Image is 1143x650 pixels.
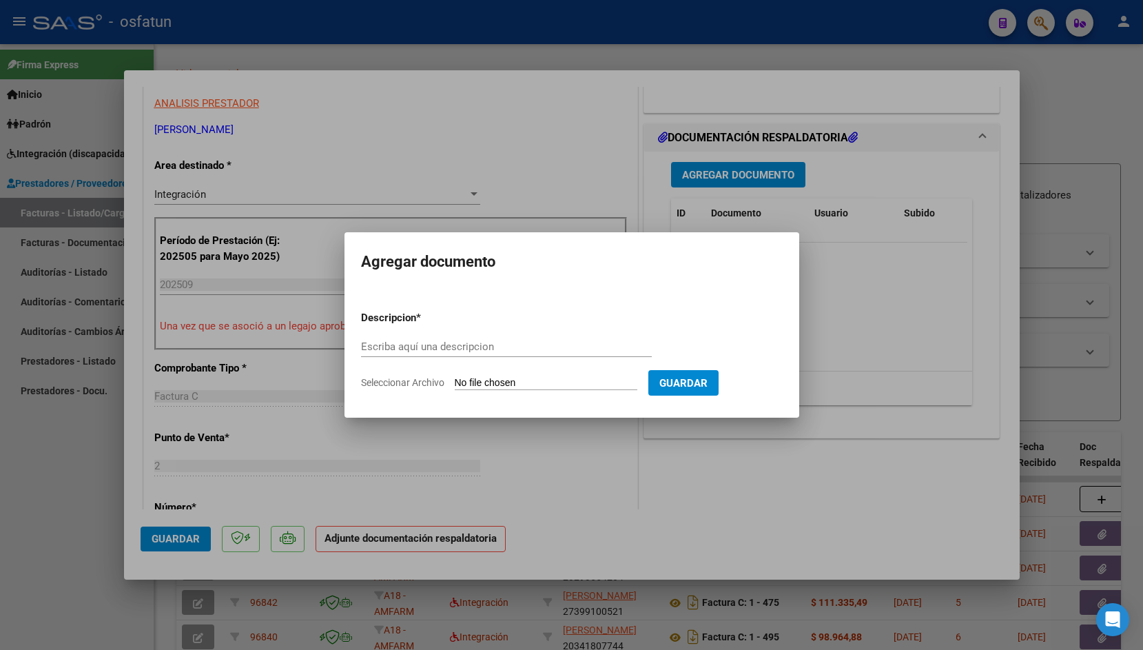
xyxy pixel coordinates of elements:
div: Open Intercom Messenger [1096,603,1129,636]
p: Descripcion [361,310,488,326]
span: Seleccionar Archivo [361,377,444,388]
span: Guardar [659,377,708,389]
h2: Agregar documento [361,249,783,275]
button: Guardar [648,370,719,396]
